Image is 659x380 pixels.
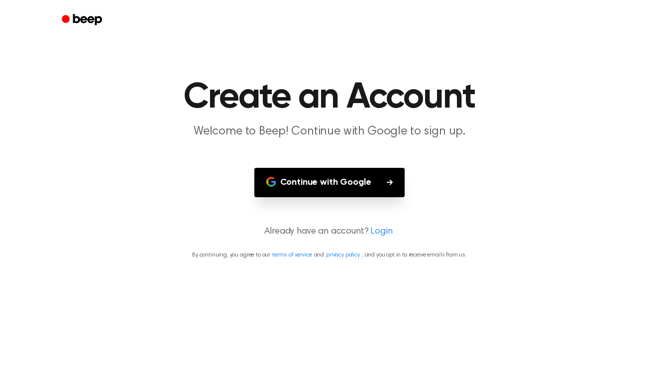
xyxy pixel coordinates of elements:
h1: Create an Account [75,80,584,116]
a: privacy policy [326,252,360,258]
a: Login [370,225,392,239]
a: terms of service [272,252,312,258]
p: Already have an account? [12,225,647,239]
button: Continue with Google [254,168,405,197]
a: Beep [55,10,111,30]
p: By continuing, you agree to our and , and you opt in to receive emails from us. [12,251,647,259]
p: Welcome to Beep! Continue with Google to sign up. [138,124,521,140]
